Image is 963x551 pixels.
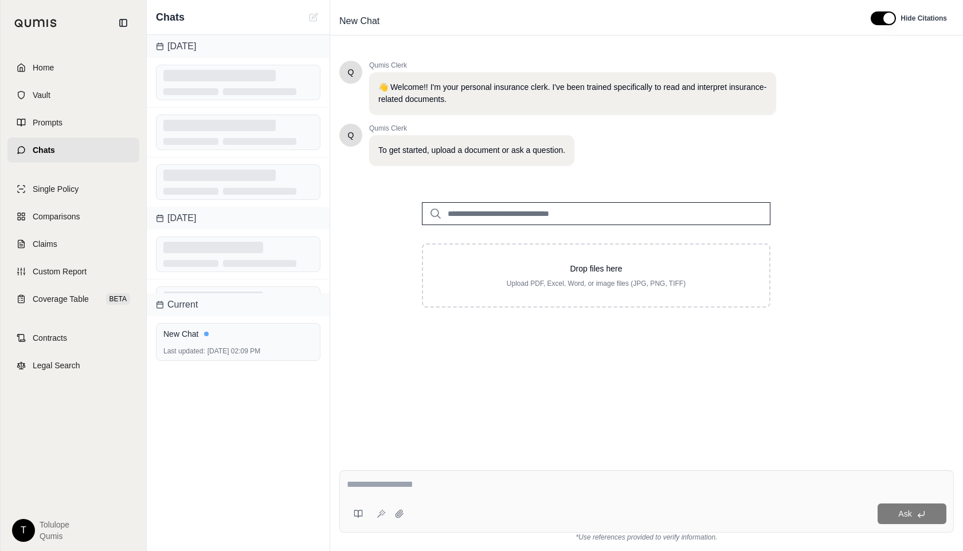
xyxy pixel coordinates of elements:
[348,66,354,78] span: Hello
[14,19,57,27] img: Qumis Logo
[901,14,947,23] span: Hide Citations
[147,207,330,230] div: [DATE]
[33,144,55,156] span: Chats
[369,124,574,133] span: Qumis Clerk
[307,10,320,24] button: New Chat
[12,519,35,542] div: T
[441,263,751,274] p: Drop files here
[156,9,185,25] span: Chats
[163,328,313,340] div: New Chat
[335,12,857,30] div: Edit Title
[33,211,80,222] span: Comparisons
[7,325,139,351] a: Contracts
[378,81,767,105] p: 👋 Welcome!! I'm your personal insurance clerk. I've been trained specifically to read and interpr...
[441,279,751,288] p: Upload PDF, Excel, Word, or image files (JPG, PNG, TIFF)
[106,293,130,305] span: BETA
[7,137,139,163] a: Chats
[147,293,330,316] div: Current
[7,286,139,312] a: Coverage TableBETA
[7,353,139,378] a: Legal Search
[7,82,139,108] a: Vault
[348,129,354,141] span: Hello
[335,12,384,30] span: New Chat
[40,519,69,530] span: Tolulope
[33,360,80,371] span: Legal Search
[147,35,330,58] div: [DATE]
[369,61,776,70] span: Qumis Clerk
[33,89,50,101] span: Vault
[7,110,139,135] a: Prompts
[33,332,67,344] span: Contracts
[33,293,89,305] span: Coverage Table
[7,231,139,257] a: Claims
[7,204,139,229] a: Comparisons
[40,530,69,542] span: Qumis
[898,509,911,518] span: Ask
[33,117,62,128] span: Prompts
[33,238,57,250] span: Claims
[878,503,946,524] button: Ask
[163,347,205,356] span: Last updated:
[378,144,565,156] p: To get started, upload a document or ask a question.
[339,533,954,542] div: *Use references provided to verify information.
[7,55,139,80] a: Home
[33,62,54,73] span: Home
[163,347,313,356] div: [DATE] 02:09 PM
[7,259,139,284] a: Custom Report
[7,176,139,202] a: Single Policy
[33,266,87,277] span: Custom Report
[33,183,79,195] span: Single Policy
[114,14,132,32] button: Collapse sidebar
